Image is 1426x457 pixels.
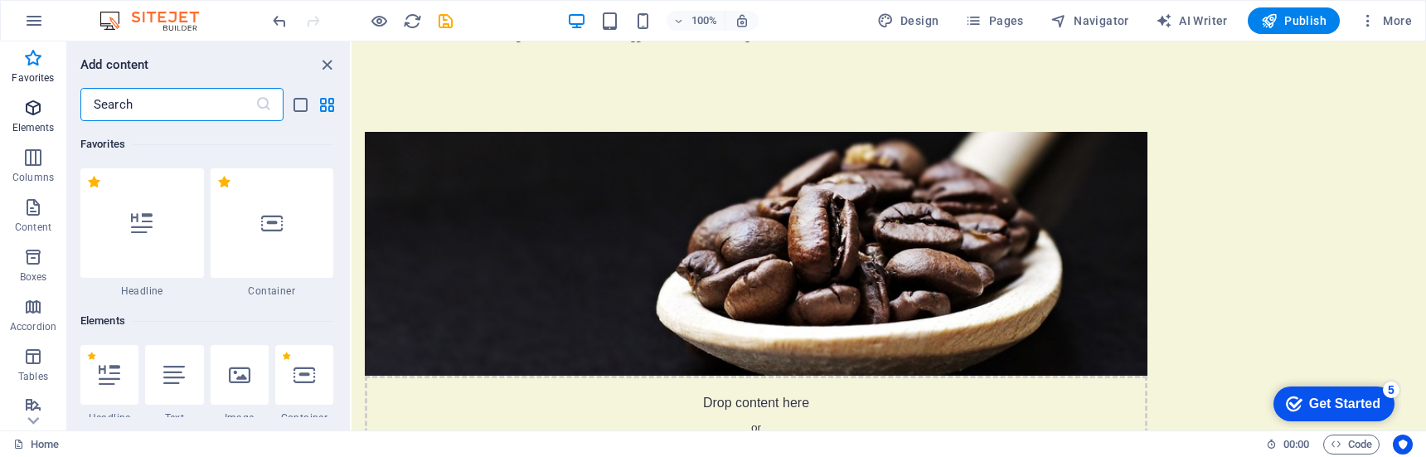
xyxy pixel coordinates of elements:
[877,12,939,29] span: Design
[871,7,946,34] div: Design (Ctrl+Alt+Y)
[871,7,946,34] button: Design
[12,171,54,184] p: Columns
[275,345,333,425] div: Container
[217,175,231,189] span: Remove from favorites
[290,95,310,114] button: list-view
[18,370,48,383] p: Tables
[965,12,1023,29] span: Pages
[1261,12,1327,29] span: Publish
[211,168,334,298] div: Container
[80,134,333,154] h6: Favorites
[20,270,47,284] p: Boxes
[1149,7,1234,34] button: AI Writer
[80,411,138,425] span: Headline
[12,121,55,134] p: Elements
[211,284,334,298] span: Container
[80,284,204,298] span: Headline
[87,352,96,361] span: Remove from favorites
[1050,12,1129,29] span: Navigator
[958,7,1030,34] button: Pages
[1248,7,1340,34] button: Publish
[10,320,56,333] p: Accordion
[1353,7,1419,34] button: More
[1044,7,1136,34] button: Navigator
[211,411,269,425] span: Image
[13,435,59,455] a: Click to cancel selection. Double-click to open Pages
[1156,12,1228,29] span: AI Writer
[282,352,291,361] span: Remove from favorites
[87,175,101,189] span: Remove from favorites
[402,11,422,31] button: reload
[1323,435,1380,455] button: Code
[80,88,255,121] input: Search
[1295,438,1297,450] span: :
[80,55,149,75] h6: Add content
[145,345,203,425] div: Text
[13,334,796,452] div: Drop content here
[1360,12,1412,29] span: More
[12,71,54,85] p: Favorites
[13,8,134,43] div: Get Started 5 items remaining, 0% complete
[667,11,725,31] button: 100%
[369,11,389,31] button: Click here to leave preview mode and continue editing
[435,11,455,31] button: save
[80,311,333,331] h6: Elements
[270,12,289,31] i: Undo: Change text (Ctrl+Z)
[80,345,138,425] div: Headline
[95,11,220,31] img: Editor Logo
[1283,435,1309,455] span: 00 00
[317,55,337,75] button: close panel
[317,95,337,114] button: grid-view
[436,12,455,31] i: Save (Ctrl+S)
[691,11,718,31] h6: 100%
[275,411,333,425] span: Container
[1393,435,1413,455] button: Usercentrics
[145,411,203,425] span: Text
[1331,435,1372,455] span: Code
[49,18,120,33] div: Get Started
[403,12,422,31] i: Reload page
[123,3,139,20] div: 5
[269,11,289,31] button: undo
[80,168,204,298] div: Headline
[15,221,51,234] p: Content
[211,345,269,425] div: Image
